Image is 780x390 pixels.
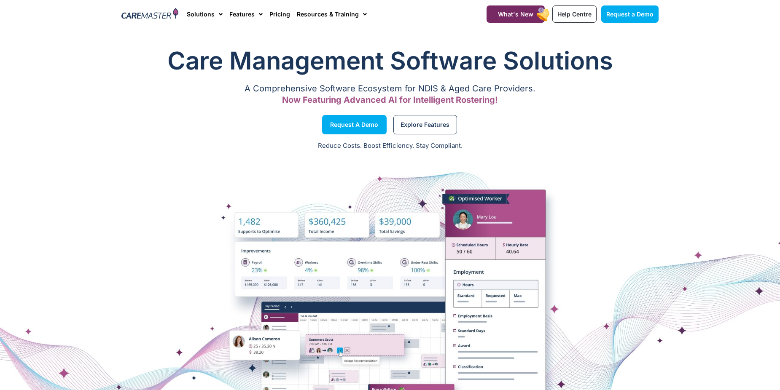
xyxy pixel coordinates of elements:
[487,5,545,23] a: What's New
[498,11,533,18] span: What's New
[282,95,498,105] span: Now Featuring Advanced AI for Intelligent Rostering!
[393,115,457,134] a: Explore Features
[606,11,654,18] span: Request a Demo
[322,115,387,134] a: Request a Demo
[330,123,378,127] span: Request a Demo
[552,5,597,23] a: Help Centre
[557,11,592,18] span: Help Centre
[401,123,449,127] span: Explore Features
[121,86,659,91] p: A Comprehensive Software Ecosystem for NDIS & Aged Care Providers.
[121,8,178,21] img: CareMaster Logo
[5,141,775,151] p: Reduce Costs. Boost Efficiency. Stay Compliant.
[121,44,659,77] h1: Care Management Software Solutions
[601,5,659,23] a: Request a Demo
